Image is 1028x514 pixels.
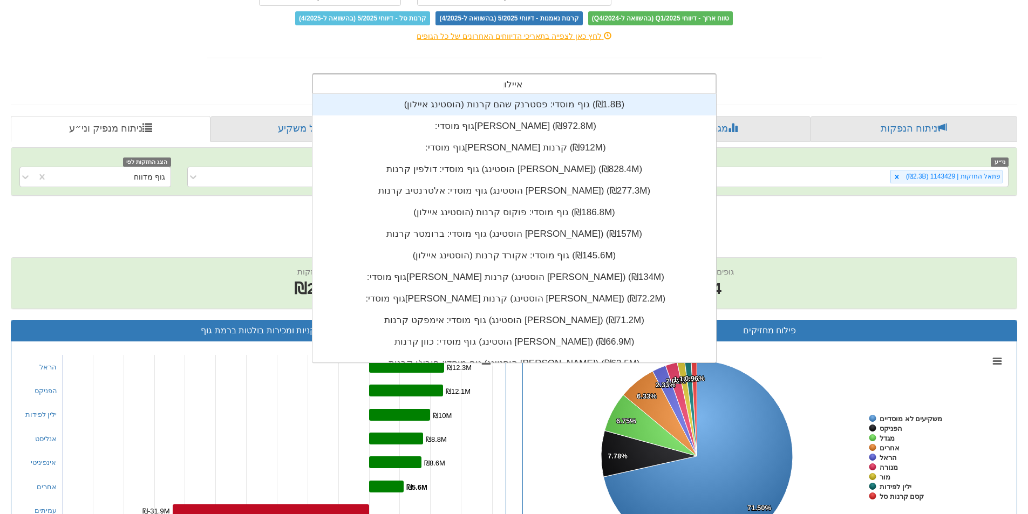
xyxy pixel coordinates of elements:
tspan: 7.78% [608,452,628,460]
a: אינפיניטי [31,458,56,467]
span: הצג החזקות לפי [123,157,171,167]
tspan: מור [880,473,890,481]
tspan: ₪5.6M [406,483,427,491]
tspan: ₪12.1M [446,387,471,395]
a: הפניקס [35,387,57,395]
tspan: 1.09% [679,375,699,383]
div: גוף מוסדי: ‏[PERSON_NAME] קרנות ‎(₪912M)‎ [312,137,716,159]
tspan: ₪10M [433,412,452,420]
tspan: מנורה [880,463,898,471]
a: ניתוח מנפיק וני״ע [11,116,210,142]
div: לחץ כאן לצפייה בתאריכי הדיווחים האחרונים של כל הגופים [199,31,830,42]
h3: קניות ומכירות בולטות ברמת גוף [19,326,498,335]
tspan: ילין לפידות [880,483,911,491]
h3: פילוח מחזיקים [531,326,1009,335]
div: גוף מוסדי: ‏[PERSON_NAME] קרנות (הוסטינג [PERSON_NAME]) ‎(₪72.2M)‎ [312,288,716,310]
div: גוף מוסדי: ‏אלטרנטיב קרנות (הוסטינג [PERSON_NAME]) ‎(₪277.3M)‎ [312,180,716,202]
tspan: 1.25% [673,375,693,383]
tspan: 6.75% [616,417,636,425]
span: ני״ע [991,157,1009,167]
span: ₪2.3B [294,279,341,297]
span: טווח ארוך - דיווחי Q1/2025 (בהשוואה ל-Q4/2024) [588,11,733,25]
tspan: ₪8.8M [426,435,447,443]
tspan: מגדל [880,434,895,442]
tspan: הראל [880,454,897,462]
div: גוף מוסדי: ‏כוון קרנות (הוסטינג [PERSON_NAME]) ‎(₪66.9M)‎ [312,331,716,353]
div: גוף מדווח [134,172,165,182]
div: גוף מוסדי: ‏פסטרנק שהם קרנות (הוסטינג איילון) ‎(₪1.8B)‎ [312,94,716,115]
div: גוף מוסדי: ‏ברומטר קרנות (הוסטינג [PERSON_NAME]) ‎(₪157M)‎ [312,223,716,245]
h2: פתאל החזקות | 1143429 - ניתוח ני״ע [11,207,1017,224]
a: אחרים [37,483,57,491]
tspan: אחרים [880,444,900,452]
tspan: 71.50% [747,504,772,512]
div: גוף מוסדי: ‏דולפין קרנות (הוסטינג [PERSON_NAME]) ‎(₪828.4M)‎ [312,159,716,180]
div: גוף מוסדי: ‏פוקוס קרנות (הוסטינג איילון) ‎(₪186.8M)‎ [312,202,716,223]
span: קרנות סל - דיווחי 5/2025 (בהשוואה ל-4/2025) [295,11,430,25]
div: גוף מוסדי: ‏[PERSON_NAME] קרנות (הוסטינג [PERSON_NAME]) ‎(₪134M)‎ [312,266,716,288]
a: אנליסט [35,435,57,443]
div: grid [312,94,716,417]
a: פרופיל משקיע [210,116,413,142]
a: ילין לפידות [25,410,57,419]
tspan: משקיעים לא מוסדיים [880,415,942,423]
tspan: הפניקס [880,424,902,433]
span: שווי החזקות [297,267,338,276]
tspan: 2.33% [656,381,676,389]
a: ניתוח הנפקות [811,116,1017,142]
tspan: ₪8.6M [424,459,445,467]
tspan: 6.33% [637,392,657,400]
span: קרנות נאמנות - דיווחי 5/2025 (בהשוואה ל-4/2025) [435,11,582,25]
tspan: ₪12.3M [447,364,472,372]
tspan: 2.01% [666,377,686,385]
div: גוף מוסדי: ‏אקורד קרנות (הוסטינג איילון) ‎(₪145.6M)‎ [312,245,716,266]
a: הראל [39,363,57,371]
div: גוף מוסדי: ‏פורצ'ן קרנות (הוסטינג [PERSON_NAME]) ‎(₪62.5M)‎ [312,353,716,374]
div: גוף מוסדי: ‏אימפקט קרנות (הוסטינג [PERSON_NAME]) ‎(₪71.2M)‎ [312,310,716,331]
div: פתאל החזקות | 1143429 (₪2.3B) [903,170,1002,183]
tspan: קסם קרנות סל [880,492,924,501]
div: גוף מוסדי: ‏[PERSON_NAME] ‎(₪972.8M)‎ [312,115,716,137]
tspan: 0.96% [685,374,705,382]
